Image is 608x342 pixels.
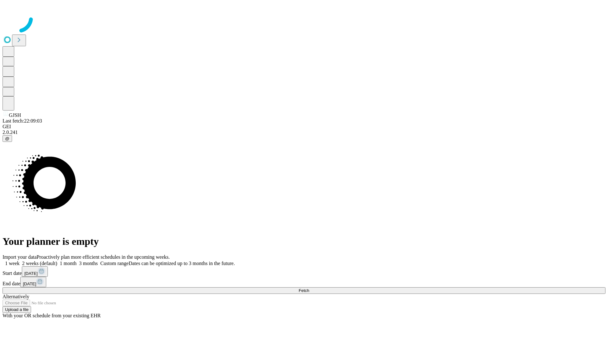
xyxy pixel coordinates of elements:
[3,313,101,318] span: With your OR schedule from your existing EHR
[129,261,235,266] span: Dates can be optimized up to 3 months in the future.
[3,135,12,142] button: @
[100,261,129,266] span: Custom range
[23,282,36,286] span: [DATE]
[20,277,46,287] button: [DATE]
[3,124,605,130] div: GEI
[9,112,21,118] span: GJSH
[79,261,98,266] span: 3 months
[3,130,605,135] div: 2.0.241
[5,261,20,266] span: 1 week
[3,254,37,260] span: Import your data
[299,288,309,293] span: Fetch
[22,261,57,266] span: 2 weeks (default)
[24,271,38,276] span: [DATE]
[3,266,605,277] div: Start date
[37,254,170,260] span: Proactively plan more efficient schedules in the upcoming weeks.
[3,118,42,123] span: Last fetch: 22:09:03
[3,294,29,299] span: Alternatively
[3,306,31,313] button: Upload a file
[22,266,48,277] button: [DATE]
[3,287,605,294] button: Fetch
[3,277,605,287] div: End date
[60,261,77,266] span: 1 month
[5,136,9,141] span: @
[3,236,605,247] h1: Your planner is empty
